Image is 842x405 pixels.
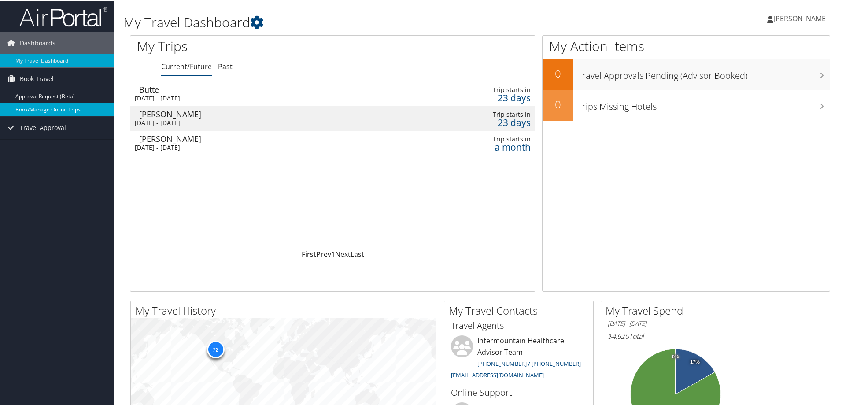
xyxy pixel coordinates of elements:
[449,302,593,317] h2: My Travel Contacts
[20,67,54,89] span: Book Travel
[137,36,360,55] h1: My Trips
[606,302,750,317] h2: My Travel Spend
[451,370,544,378] a: [EMAIL_ADDRESS][DOMAIN_NAME]
[773,13,828,22] span: [PERSON_NAME]
[443,142,531,150] div: a month
[331,249,335,258] a: 1
[316,249,331,258] a: Prev
[690,359,700,364] tspan: 17%
[608,331,743,340] h6: Total
[543,65,573,80] h2: 0
[135,118,389,126] div: [DATE] - [DATE]
[578,64,830,81] h3: Travel Approvals Pending (Advisor Booked)
[19,6,107,26] img: airportal-logo.png
[543,36,830,55] h1: My Action Items
[20,31,55,53] span: Dashboards
[543,58,830,89] a: 0Travel Approvals Pending (Advisor Booked)
[335,249,351,258] a: Next
[302,249,316,258] a: First
[135,143,389,151] div: [DATE] - [DATE]
[207,339,224,357] div: 72
[135,302,436,317] h2: My Travel History
[139,109,393,117] div: [PERSON_NAME]
[139,85,393,93] div: Butte
[218,61,233,71] a: Past
[451,319,587,331] h3: Travel Agents
[443,118,531,126] div: 23 days
[447,334,591,382] li: Intermountain Healthcare Advisor Team
[543,96,573,111] h2: 0
[443,93,531,101] div: 23 days
[608,319,743,327] h6: [DATE] - [DATE]
[443,110,531,118] div: Trip starts in
[443,134,531,142] div: Trip starts in
[608,331,629,340] span: $4,620
[123,12,599,31] h1: My Travel Dashboard
[451,386,587,398] h3: Online Support
[135,93,389,101] div: [DATE] - [DATE]
[139,134,393,142] div: [PERSON_NAME]
[161,61,212,71] a: Current/Future
[443,85,531,93] div: Trip starts in
[351,249,364,258] a: Last
[672,353,679,359] tspan: 0%
[767,4,837,31] a: [PERSON_NAME]
[477,359,581,367] a: [PHONE_NUMBER] / [PHONE_NUMBER]
[543,89,830,120] a: 0Trips Missing Hotels
[20,116,66,138] span: Travel Approval
[578,95,830,112] h3: Trips Missing Hotels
